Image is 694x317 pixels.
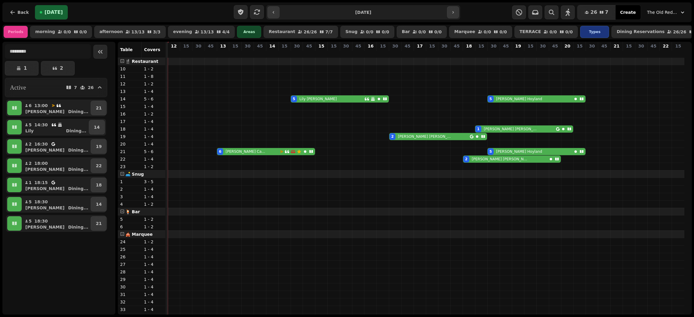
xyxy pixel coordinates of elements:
button: 22 [91,158,107,173]
p: 12 [120,81,139,87]
p: 30 [245,43,250,49]
p: 15 [577,43,583,49]
p: 26 [120,254,139,260]
p: 1 - 4 [144,261,163,267]
p: 11 [120,73,139,79]
button: Back [5,5,34,20]
p: 17 [417,43,423,49]
span: Covers [144,47,160,52]
p: 15 [527,43,533,49]
p: 0 [380,50,385,56]
p: 2 [467,50,471,56]
p: 45 [503,43,509,49]
p: 0 [577,50,582,56]
span: 7 [605,10,608,15]
span: Create [620,10,636,14]
p: 0 [516,50,520,56]
button: 21 [91,216,107,231]
p: 1 - 4 [144,103,163,109]
p: 0 / 0 [484,30,491,34]
p: 30 [120,284,139,290]
p: [PERSON_NAME] [25,186,64,192]
p: 0 [282,50,287,56]
p: 0 [430,50,435,56]
p: 0 [356,50,361,56]
p: Dining ... [68,109,88,115]
p: 0 [368,50,373,56]
p: morning [35,29,55,34]
p: [PERSON_NAME] Hoyland [496,149,542,154]
p: 13 [220,43,226,49]
p: 1 - 2 [144,239,163,245]
p: 0 [331,50,336,56]
p: 0 / 0 [418,30,426,34]
p: 15 [626,43,632,49]
p: 45 [552,43,558,49]
p: 1 - 4 [144,246,163,252]
p: 0 [270,50,275,56]
span: Table [120,47,133,52]
p: 13 [120,88,139,94]
button: 19 [91,139,107,154]
p: 15 [478,43,484,49]
p: 25 [120,246,139,252]
p: 0 [417,50,422,56]
button: evening13/134/4 [168,26,235,38]
p: 28 [120,269,139,275]
p: 7 [74,85,77,90]
p: 0 [208,50,213,56]
div: 6 [219,149,221,154]
p: 1 - 2 [144,224,163,230]
p: 1 [28,180,32,186]
p: 5 [294,50,299,56]
p: 21 [120,149,139,155]
p: 0 [245,50,250,56]
p: 14 [120,96,139,102]
p: 1 [479,50,484,56]
p: Dining ... [68,147,88,153]
p: 17 [120,118,139,125]
p: 1 - 4 [144,284,163,290]
p: [PERSON_NAME] [25,109,64,115]
p: 2 [28,141,32,147]
p: 19 [120,134,139,140]
p: 45 [601,43,607,49]
p: 1 - 4 [144,291,163,297]
p: 45 [355,43,361,49]
p: Restaurant [269,29,295,34]
p: 0 [307,50,311,56]
p: 1 - 4 [144,186,163,192]
p: 0 [405,50,410,56]
button: 21 [91,101,107,115]
p: 30 [195,43,201,49]
p: 24 [120,239,139,245]
p: [PERSON_NAME] Cadet [226,149,267,154]
p: 45 [405,43,410,49]
p: 21 [96,105,102,111]
p: 0 / 0 [549,30,557,34]
div: 1 [477,127,480,131]
p: 0 / 0 [382,30,389,34]
p: 1 - 4 [144,306,163,312]
button: [DATE] [35,5,68,20]
p: evening [173,29,192,34]
p: 0 / 0 [565,30,573,34]
button: 216:30[PERSON_NAME]Dining... [23,139,89,154]
button: 2 [41,61,75,75]
p: 22 [120,156,139,162]
button: Restaurant26/267/7 [264,26,338,38]
p: 0 / 0 [366,30,374,34]
button: 14 [89,120,105,134]
p: 26 / 26 [673,30,686,34]
p: 5 - 6 [144,149,163,155]
button: 514:30LilyDining... [23,120,88,134]
p: 18:30 [34,199,48,205]
p: 3 - 5 [144,179,163,185]
p: Dining Reservations [617,29,664,34]
p: 14 [96,201,102,207]
p: 2 [28,160,32,166]
button: morning0/00/0 [30,26,92,38]
span: Back [17,10,29,14]
button: Bar0/00/0 [397,26,447,38]
p: 16:30 [34,141,48,147]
